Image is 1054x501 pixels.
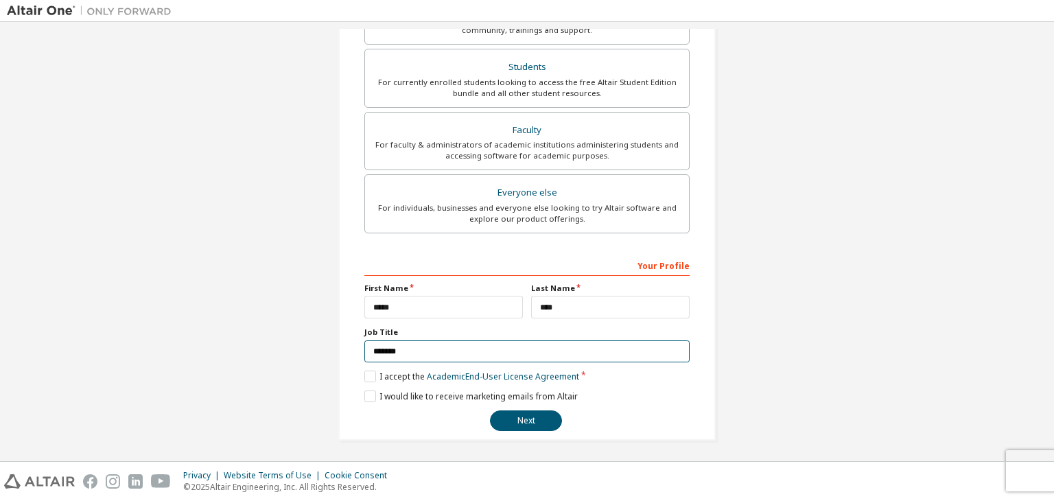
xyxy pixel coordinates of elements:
[373,183,681,202] div: Everyone else
[325,470,395,481] div: Cookie Consent
[364,283,523,294] label: First Name
[364,371,579,382] label: I accept the
[427,371,579,382] a: Academic End-User License Agreement
[106,474,120,489] img: instagram.svg
[373,77,681,99] div: For currently enrolled students looking to access the free Altair Student Edition bundle and all ...
[373,121,681,140] div: Faculty
[183,470,224,481] div: Privacy
[4,474,75,489] img: altair_logo.svg
[151,474,171,489] img: youtube.svg
[364,254,690,276] div: Your Profile
[490,410,562,431] button: Next
[364,327,690,338] label: Job Title
[83,474,97,489] img: facebook.svg
[183,481,395,493] p: © 2025 Altair Engineering, Inc. All Rights Reserved.
[373,58,681,77] div: Students
[224,470,325,481] div: Website Terms of Use
[128,474,143,489] img: linkedin.svg
[373,202,681,224] div: For individuals, businesses and everyone else looking to try Altair software and explore our prod...
[373,139,681,161] div: For faculty & administrators of academic institutions administering students and accessing softwa...
[531,283,690,294] label: Last Name
[7,4,178,18] img: Altair One
[364,391,578,402] label: I would like to receive marketing emails from Altair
